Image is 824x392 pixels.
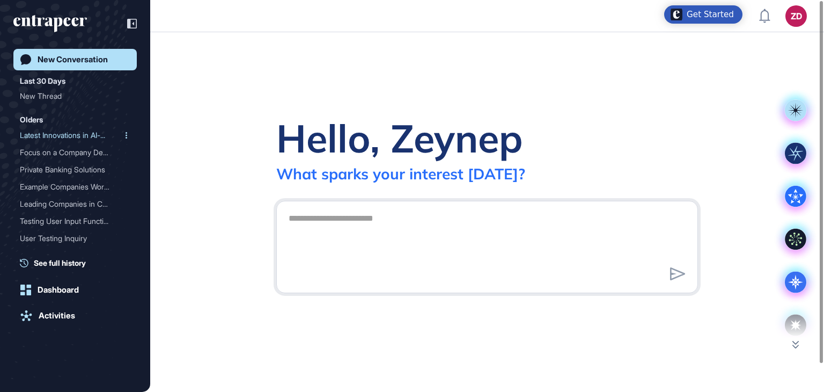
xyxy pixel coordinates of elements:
[13,279,137,301] a: Dashboard
[20,213,130,230] div: Testing User Input Functionality
[34,257,86,268] span: See full history
[38,285,79,295] div: Dashboard
[20,178,122,195] div: Example Companies Working...
[785,5,807,27] button: ZD
[276,164,525,183] div: What sparks your interest [DATE]?
[671,9,682,20] img: launcher-image-alternative-text
[20,113,43,126] div: Olders
[20,257,137,268] a: See full history
[20,230,122,247] div: User Testing Inquiry
[20,161,122,178] div: Private Banking Solutions
[20,178,130,195] div: Example Companies Working on Agentic AI
[20,144,130,161] div: Focus on a Company Developing HR Survey Tools
[20,247,130,264] div: User Test Query
[20,195,122,213] div: Leading Companies in Chat...
[20,88,130,105] div: New Thread
[20,127,130,144] div: Latest Innovations in AI-Driven News Analysis
[20,144,122,161] div: Focus on a Company Develo...
[687,9,734,20] div: Get Started
[20,195,130,213] div: Leading Companies in Chatbot Technology
[276,114,523,162] div: Hello, Zeynep
[20,230,130,247] div: User Testing Inquiry
[38,55,108,64] div: New Conversation
[20,127,122,144] div: Latest Innovations in AI-...
[20,247,122,264] div: User Test Query
[20,161,130,178] div: Private Banking Solutions
[20,213,122,230] div: Testing User Input Functi...
[39,311,75,321] div: Activities
[664,5,742,24] div: Open Get Started checklist
[20,88,122,105] div: New Thread
[13,49,137,70] a: New Conversation
[20,75,65,88] div: Last 30 Days
[13,15,87,32] div: entrapeer-logo
[13,305,137,326] a: Activities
